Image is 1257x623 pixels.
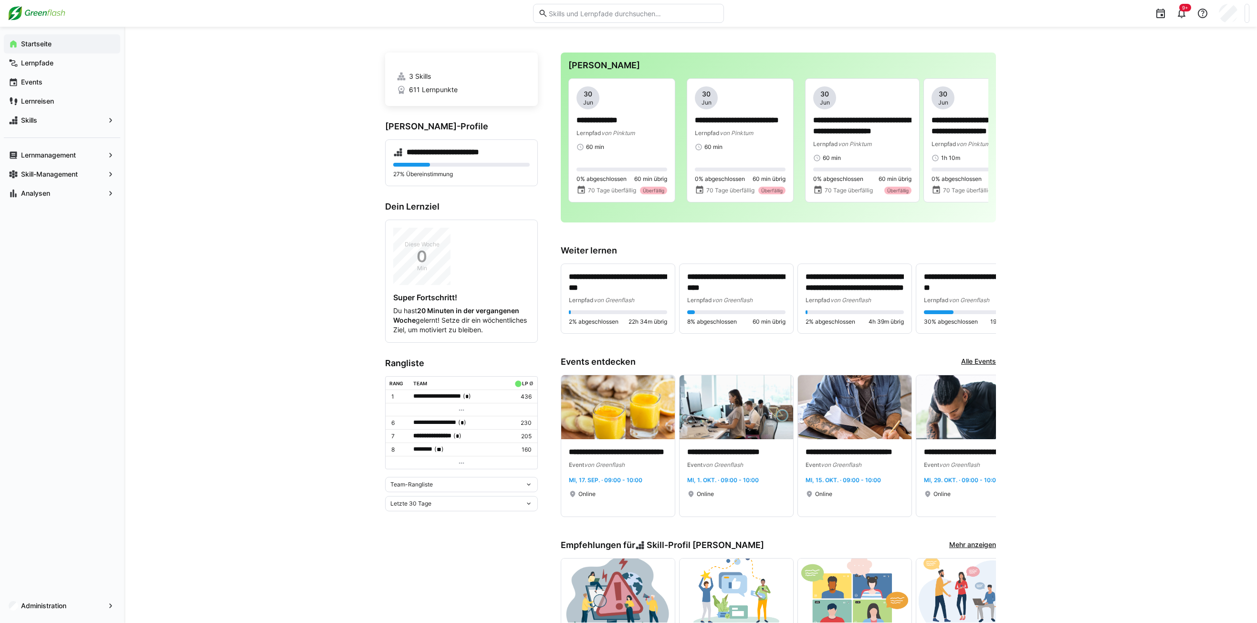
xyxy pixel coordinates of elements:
input: Skills und Lernpfade durchsuchen… [548,9,719,18]
span: 70 Tage überfällig [943,187,991,194]
span: 22h 34m übrig [628,318,667,326]
span: Mi, 29. Okt. · 09:00 - 10:00 [924,476,1000,484]
span: Online [815,490,832,498]
a: 3 Skills [397,72,526,81]
h3: Events entdecken [561,357,636,367]
span: 19 min übrig [990,318,1022,326]
a: Mehr anzeigen [949,540,996,550]
div: LP [522,380,528,386]
h3: [PERSON_NAME] [568,60,988,71]
span: 60 min [704,143,723,151]
span: von Greenflash [949,296,989,304]
span: Event [687,461,702,468]
span: Lernpfad [924,296,949,304]
img: image [680,375,793,439]
span: Event [806,461,821,468]
span: von Pinktum [838,140,871,148]
span: ( ) [463,391,471,401]
span: 0% abgeschlossen [695,175,745,183]
span: 70 Tage überfällig [706,187,754,194]
p: 8 [391,446,406,454]
span: 2% abgeschlossen [806,318,855,326]
span: Event [924,461,939,468]
span: von Greenflash [594,296,634,304]
h3: [PERSON_NAME]-Profile [385,121,538,132]
p: 436 [513,393,532,401]
span: von Greenflash [702,461,743,468]
a: Alle Events [961,357,996,367]
span: Lernpfad [695,129,720,137]
h3: Empfehlungen für [561,540,764,550]
a: ø [529,379,534,387]
span: Jun [702,99,712,106]
span: Jun [938,99,948,106]
p: 1 [391,393,406,401]
span: 30 [939,89,947,99]
p: Du hast gelernt! Setze dir ein wöchentliches Ziel, um motiviert zu bleiben. [393,306,530,335]
span: Skill-Profil [PERSON_NAME] [647,540,764,550]
span: Mi, 1. Okt. · 09:00 - 10:00 [687,476,759,484]
img: image [798,375,911,439]
div: Überfällig [758,187,786,194]
span: Online [578,490,596,498]
p: 230 [513,419,532,427]
div: Team [413,380,427,386]
span: 70 Tage überfällig [588,187,636,194]
span: 60 min übrig [634,175,667,183]
span: ( ) [453,431,461,441]
div: Rang [389,380,403,386]
img: image [561,559,675,623]
span: 30 [584,89,592,99]
h4: Super Fortschritt! [393,293,530,302]
span: 60 min übrig [753,175,786,183]
span: 3 Skills [409,72,431,81]
img: image [680,559,793,623]
span: von Greenflash [584,461,625,468]
p: 6 [391,419,406,427]
div: Überfällig [884,187,911,194]
span: 60 min [586,143,604,151]
span: Jun [820,99,830,106]
p: 7 [391,433,406,440]
span: 0% abgeschlossen [932,175,982,183]
span: von Greenflash [712,296,753,304]
span: Lernpfad [932,140,956,148]
span: 8% abgeschlossen [687,318,737,326]
span: 30% abgeschlossen [924,318,978,326]
span: von Pinktum [601,129,635,137]
span: Lernpfad [813,140,838,148]
span: Lernpfad [687,296,712,304]
span: von Pinktum [956,140,990,148]
span: 0% abgeschlossen [576,175,627,183]
p: 27% Übereinstimmung [393,170,530,178]
span: 60 min übrig [879,175,911,183]
span: Team-Rangliste [390,481,433,488]
span: Mi, 17. Sep. · 09:00 - 10:00 [569,476,642,484]
span: Online [697,490,714,498]
h3: Weiter lernen [561,245,996,256]
span: von Greenflash [939,461,980,468]
img: image [916,375,1030,439]
span: 1h 10m [941,154,960,162]
span: Mi, 15. Okt. · 09:00 - 10:00 [806,476,881,484]
span: 4h 39m übrig [869,318,904,326]
span: 9+ [1182,5,1188,11]
span: Lernpfad [569,296,594,304]
span: Lernpfad [576,129,601,137]
span: Online [933,490,951,498]
span: 0% abgeschlossen [813,175,863,183]
span: Letzte 30 Tage [390,500,431,507]
span: von Greenflash [830,296,871,304]
span: 60 min [823,154,841,162]
img: image [798,559,911,623]
p: 160 [513,446,532,454]
span: 70 Tage überfällig [825,187,873,194]
h3: Rangliste [385,358,538,369]
span: 2% abgeschlossen [569,318,618,326]
img: image [916,559,1030,623]
span: Event [569,461,584,468]
span: ( ) [458,418,466,428]
strong: 20 Minuten in der vergangenen Woche [393,306,519,324]
span: Jun [583,99,593,106]
span: 30 [702,89,711,99]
